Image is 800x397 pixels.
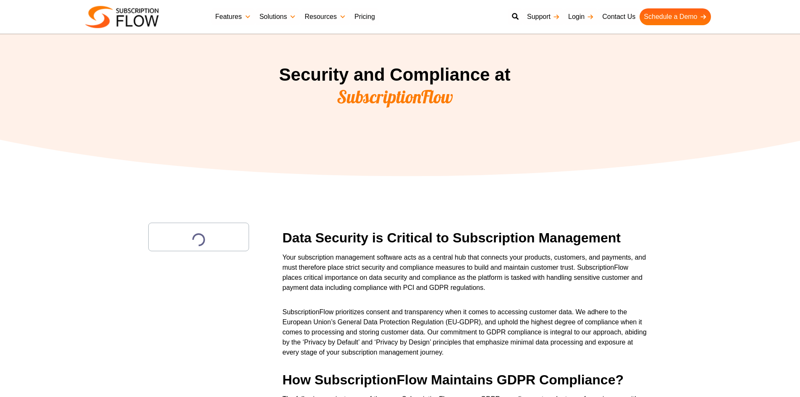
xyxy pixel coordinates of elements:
[278,307,648,366] p: SubscriptionFlow prioritizes consent and transparency when it comes to accessing customer data. W...
[564,8,598,25] a: Login
[148,64,642,108] h1: Security and Compliance at
[598,8,640,25] a: Contact Us
[337,86,453,108] span: SubscriptionFlow
[85,6,159,28] img: Subscriptionflow
[211,8,255,25] a: Features
[283,372,624,387] strong: How SubscriptionFlow Maintains GDPR Compliance?
[350,8,379,25] a: Pricing
[255,8,301,25] a: Solutions
[640,8,711,25] a: Schedule a Demo
[283,230,621,245] strong: Data Security is Critical to Subscription Management
[300,8,350,25] a: Resources
[278,252,648,301] p: Your subscription management software acts as a central hub that connects your products, customer...
[523,8,564,25] a: Support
